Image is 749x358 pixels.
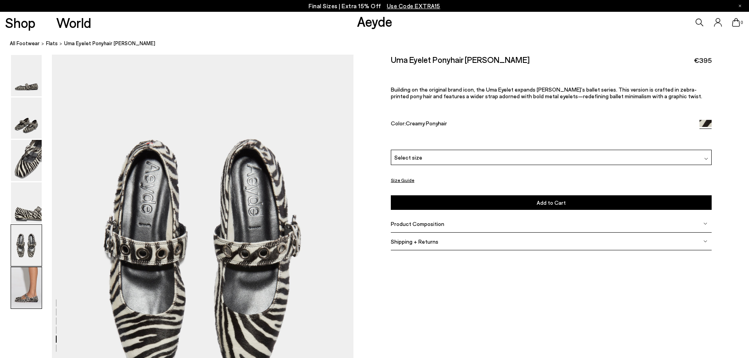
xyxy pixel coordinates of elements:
p: Final Sizes | Extra 15% Off [309,1,440,11]
span: Flats [46,40,58,46]
h2: Uma Eyelet Ponyhair [PERSON_NAME] [391,55,530,64]
img: svg%3E [703,222,707,226]
span: Uma Eyelet Ponyhair [PERSON_NAME] [64,39,155,48]
span: Creamy Ponyhair [406,120,447,127]
img: Uma Eyelet Ponyhair Mary-Janes - Image 4 [11,182,42,224]
a: 0 [732,18,740,27]
a: Flats [46,39,58,48]
img: svg%3E [704,157,708,161]
button: Add to Cart [391,195,712,210]
nav: breadcrumb [10,33,749,55]
span: €395 [694,55,712,65]
a: All Footwear [10,39,40,48]
span: Product Composition [391,220,444,227]
img: Uma Eyelet Ponyhair Mary-Janes - Image 6 [11,267,42,308]
span: Navigate to /collections/ss25-final-sizes [387,2,440,9]
img: Uma Eyelet Ponyhair Mary-Janes - Image 5 [11,225,42,266]
img: Uma Eyelet Ponyhair Mary-Janes - Image 3 [11,140,42,181]
a: Aeyde [357,13,392,29]
span: 0 [740,20,744,25]
span: Select size [394,153,422,162]
a: Shop [5,16,35,29]
span: Shipping + Returns [391,238,438,245]
img: Uma Eyelet Ponyhair Mary-Janes - Image 1 [11,55,42,96]
img: svg%3E [703,239,707,243]
a: World [56,16,91,29]
img: Uma Eyelet Ponyhair Mary-Janes - Image 2 [11,97,42,139]
span: Building on the original brand icon, the Uma Eyelet expands [PERSON_NAME]’s ballet series. This v... [391,86,702,99]
div: Color: [391,120,689,129]
span: Add to Cart [537,199,566,206]
button: Size Guide [391,175,414,185]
